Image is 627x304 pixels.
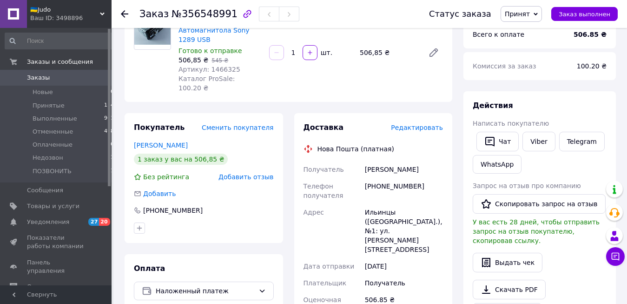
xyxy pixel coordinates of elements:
[104,101,114,110] span: 134
[473,194,606,214] button: Скопировать запрос на отзыв
[473,253,542,272] button: Выдать чек
[33,101,65,110] span: Принятые
[304,263,355,270] span: Дата отправки
[574,31,607,38] b: 506.85 ₴
[33,115,77,123] span: Выполненные
[104,128,114,136] span: 498
[473,218,600,244] span: У вас есть 28 дней, чтобы отправить запрос на отзыв покупателю, скопировав ссылку.
[178,56,208,64] span: 506,85 ₴
[27,58,93,66] span: Заказы и сообщения
[30,6,100,14] span: 🇺🇦Judo
[473,155,521,174] a: WhatsApp
[505,10,530,18] span: Принят
[27,186,63,195] span: Сообщения
[33,88,53,96] span: Новые
[304,166,344,173] span: Получатель
[121,9,128,19] div: Вернуться назад
[522,132,555,151] a: Viber
[99,218,110,226] span: 20
[559,11,610,18] span: Заказ выполнен
[178,66,240,73] span: Артикул: 1466325
[143,190,176,197] span: Добавить
[559,132,605,151] a: Telegram
[33,167,72,176] span: ПОЗВОНИТЬ
[27,234,86,250] span: Показатели работы компании
[134,18,171,45] img: Автомагнитола Sony 1289 USB
[551,7,618,21] button: Заказ выполнен
[111,141,114,149] span: 0
[142,206,204,215] div: [PHONE_NUMBER]
[111,88,114,96] span: 0
[134,123,185,132] span: Покупатель
[202,124,273,131] span: Сменить покупателя
[111,167,114,176] span: 1
[178,75,235,92] span: Каталог ProSale: 100.20 ₴
[178,27,250,43] a: Автомагнитола Sony 1289 USB
[156,286,255,296] span: Наложенный платеж
[27,218,69,226] span: Уведомления
[363,178,445,204] div: [PHONE_NUMBER]
[606,247,625,266] button: Чат с покупателем
[473,31,524,38] span: Всего к оплате
[304,279,347,287] span: Плательщик
[5,33,115,49] input: Поиск
[356,46,421,59] div: 506,85 ₴
[577,62,607,70] span: 100.20 ₴
[211,57,228,64] span: 545 ₴
[27,283,52,291] span: Отзывы
[473,120,549,127] span: Написать покупателю
[318,48,333,57] div: шт.
[139,8,169,20] span: Заказ
[473,62,536,70] span: Комиссия за заказ
[27,74,50,82] span: Заказы
[473,182,581,189] span: Запрос на отзыв про компанию
[315,144,396,154] div: Нова Пошта (платная)
[134,154,228,165] div: 1 заказ у вас на 506,85 ₴
[33,128,73,136] span: Отмененные
[473,101,513,110] span: Действия
[476,132,519,151] button: Чат
[218,173,273,181] span: Добавить отзыв
[178,47,242,54] span: Готово к отправке
[363,161,445,178] div: [PERSON_NAME]
[429,9,491,19] div: Статус заказа
[30,14,112,22] div: Ваш ID: 3498896
[143,173,189,181] span: Без рейтинга
[363,275,445,291] div: Получатель
[473,280,546,299] a: Скачать PDF
[363,204,445,258] div: Ильинцы ([GEOGRAPHIC_DATA].), №1: ул. [PERSON_NAME][STREET_ADDRESS]
[27,258,86,275] span: Панель управления
[134,264,165,273] span: Оплата
[111,154,114,162] span: 1
[134,142,188,149] a: [PERSON_NAME]
[33,154,63,162] span: Недозвон
[88,218,99,226] span: 27
[391,124,443,131] span: Редактировать
[304,209,324,216] span: Адрес
[33,141,73,149] span: Оплаченные
[104,115,114,123] span: 961
[172,8,238,20] span: №356548991
[27,202,79,210] span: Товары и услуги
[424,43,443,62] a: Редактировать
[363,258,445,275] div: [DATE]
[304,182,343,199] span: Телефон получателя
[304,123,344,132] span: Доставка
